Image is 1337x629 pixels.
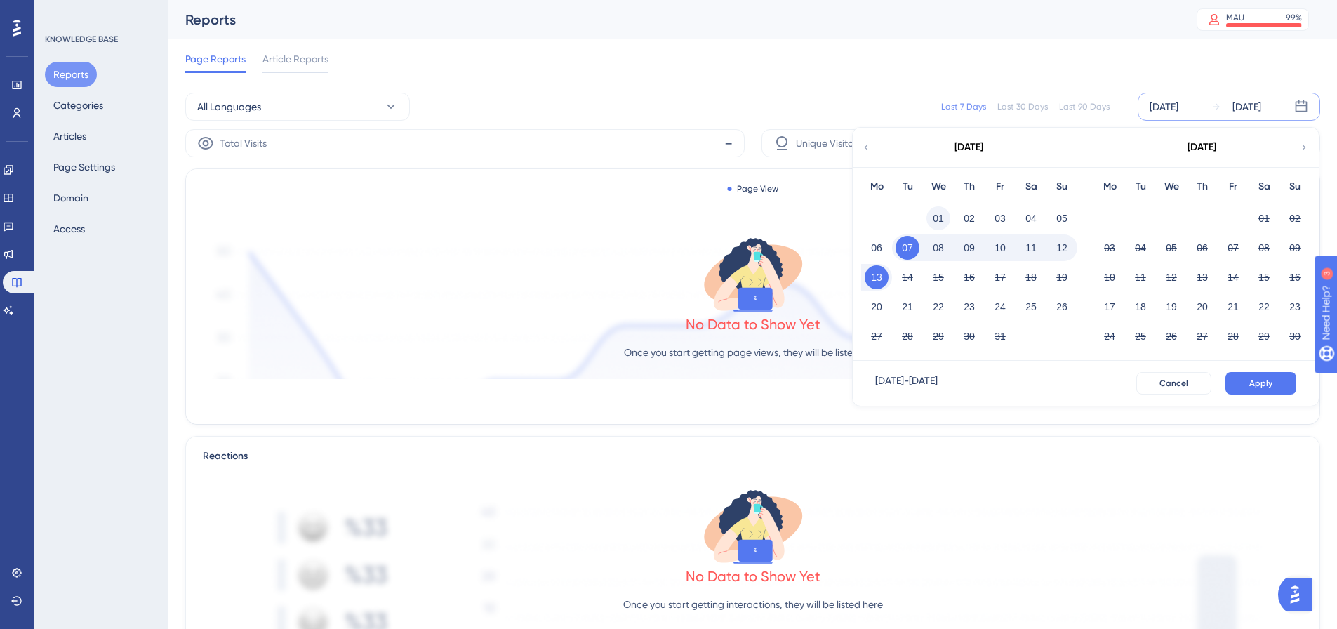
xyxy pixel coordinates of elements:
[1129,295,1152,319] button: 18
[724,132,733,154] span: -
[1050,206,1074,230] button: 05
[1187,178,1218,195] div: Th
[1283,265,1307,289] button: 16
[197,98,261,115] span: All Languages
[957,236,981,260] button: 09
[896,295,919,319] button: 21
[1159,378,1188,389] span: Cancel
[1226,12,1244,23] div: MAU
[954,178,985,195] div: Th
[185,51,246,67] span: Page Reports
[926,236,950,260] button: 08
[1252,295,1276,319] button: 22
[1283,236,1307,260] button: 09
[865,236,889,260] button: 06
[865,324,889,348] button: 27
[624,344,882,361] p: Once you start getting page views, they will be listed here
[1218,178,1249,195] div: Fr
[988,295,1012,319] button: 24
[1046,178,1077,195] div: Su
[1129,265,1152,289] button: 11
[796,135,861,152] span: Unique Visitors
[957,324,981,348] button: 30
[896,265,919,289] button: 14
[686,567,820,586] div: No Data to Show Yet
[45,154,124,180] button: Page Settings
[1190,324,1214,348] button: 27
[988,206,1012,230] button: 03
[1252,265,1276,289] button: 15
[1249,178,1279,195] div: Sa
[1190,265,1214,289] button: 13
[1221,265,1245,289] button: 14
[262,51,328,67] span: Article Reports
[892,178,923,195] div: Tu
[1252,324,1276,348] button: 29
[1221,324,1245,348] button: 28
[997,101,1048,112] div: Last 30 Days
[896,236,919,260] button: 07
[45,185,97,211] button: Domain
[1125,178,1156,195] div: Tu
[957,265,981,289] button: 16
[1252,236,1276,260] button: 08
[45,216,93,241] button: Access
[985,178,1016,195] div: Fr
[1098,295,1122,319] button: 17
[185,10,1162,29] div: Reports
[45,124,95,149] button: Articles
[1129,324,1152,348] button: 25
[1059,101,1110,112] div: Last 90 Days
[220,135,267,152] span: Total Visits
[926,295,950,319] button: 22
[623,596,883,613] p: Once you start getting interactions, they will be listed here
[1098,236,1122,260] button: 03
[1129,236,1152,260] button: 04
[1221,236,1245,260] button: 07
[1249,378,1272,389] span: Apply
[1050,265,1074,289] button: 19
[988,236,1012,260] button: 10
[926,206,950,230] button: 01
[1019,265,1043,289] button: 18
[1016,178,1046,195] div: Sa
[203,448,1303,465] div: Reactions
[1019,206,1043,230] button: 04
[926,265,950,289] button: 15
[1286,12,1302,23] div: 99 %
[865,295,889,319] button: 20
[1190,236,1214,260] button: 06
[957,206,981,230] button: 02
[988,265,1012,289] button: 17
[1279,178,1310,195] div: Su
[185,93,410,121] button: All Languages
[1019,236,1043,260] button: 11
[1221,295,1245,319] button: 21
[1159,295,1183,319] button: 19
[727,183,778,194] div: Page View
[1232,98,1261,115] div: [DATE]
[1050,295,1074,319] button: 26
[1283,295,1307,319] button: 23
[923,178,954,195] div: We
[941,101,986,112] div: Last 7 Days
[45,34,118,45] div: KNOWLEDGE BASE
[98,7,102,18] div: 3
[33,4,88,20] span: Need Help?
[1190,295,1214,319] button: 20
[1252,206,1276,230] button: 01
[1225,372,1296,395] button: Apply
[1156,178,1187,195] div: We
[1098,324,1122,348] button: 24
[1150,98,1178,115] div: [DATE]
[1050,236,1074,260] button: 12
[1159,236,1183,260] button: 05
[988,324,1012,348] button: 31
[45,62,97,87] button: Reports
[686,314,820,334] div: No Data to Show Yet
[1283,206,1307,230] button: 02
[896,324,919,348] button: 28
[1283,324,1307,348] button: 30
[45,93,112,118] button: Categories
